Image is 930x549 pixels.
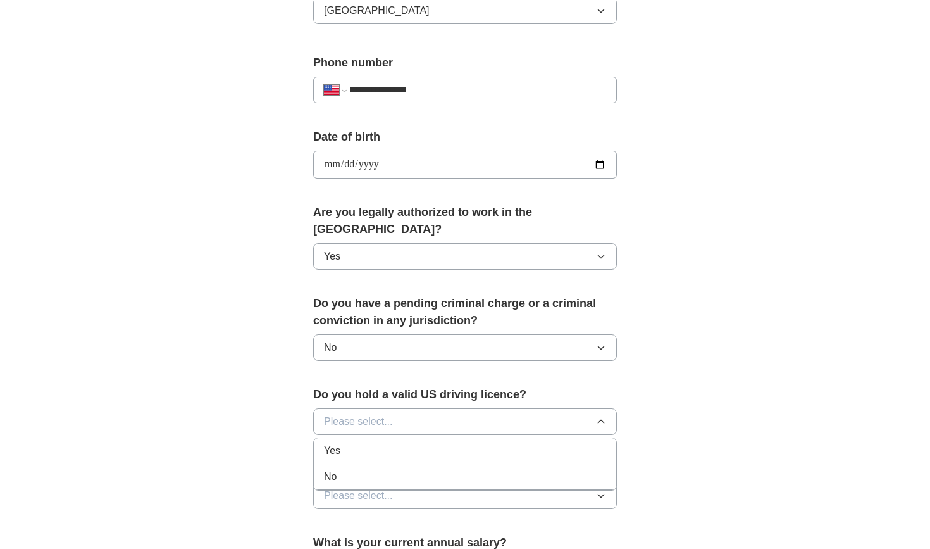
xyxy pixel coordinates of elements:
[324,469,337,484] span: No
[313,243,617,270] button: Yes
[324,414,393,429] span: Please select...
[313,129,617,146] label: Date of birth
[313,295,617,329] label: Do you have a pending criminal charge or a criminal conviction in any jurisdiction?
[324,443,340,458] span: Yes
[324,3,430,18] span: [GEOGRAPHIC_DATA]
[313,386,617,403] label: Do you hold a valid US driving licence?
[324,249,340,264] span: Yes
[313,54,617,72] label: Phone number
[313,334,617,361] button: No
[324,340,337,355] span: No
[324,488,393,503] span: Please select...
[313,204,617,238] label: Are you legally authorized to work in the [GEOGRAPHIC_DATA]?
[313,408,617,435] button: Please select...
[313,483,617,509] button: Please select...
